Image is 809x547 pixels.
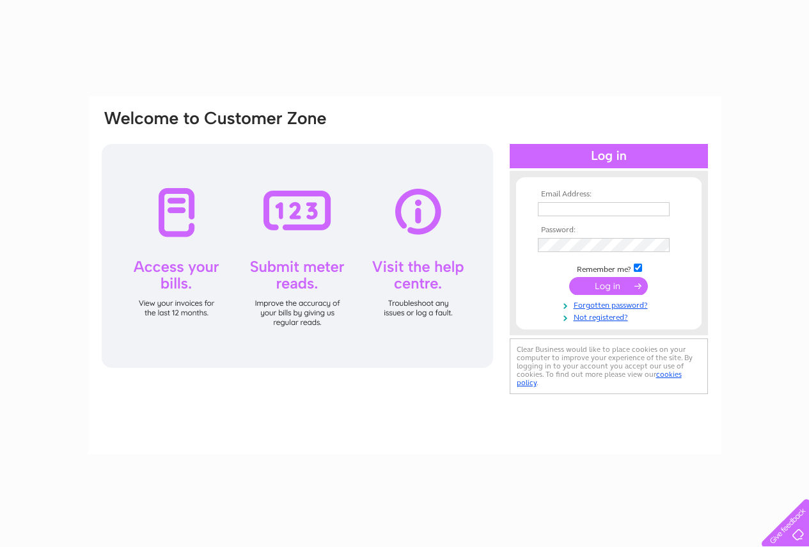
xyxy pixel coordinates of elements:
[535,226,683,235] th: Password:
[535,190,683,199] th: Email Address:
[538,310,683,322] a: Not registered?
[517,370,682,387] a: cookies policy
[569,277,648,295] input: Submit
[538,298,683,310] a: Forgotten password?
[510,338,708,394] div: Clear Business would like to place cookies on your computer to improve your experience of the sit...
[535,262,683,274] td: Remember me?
